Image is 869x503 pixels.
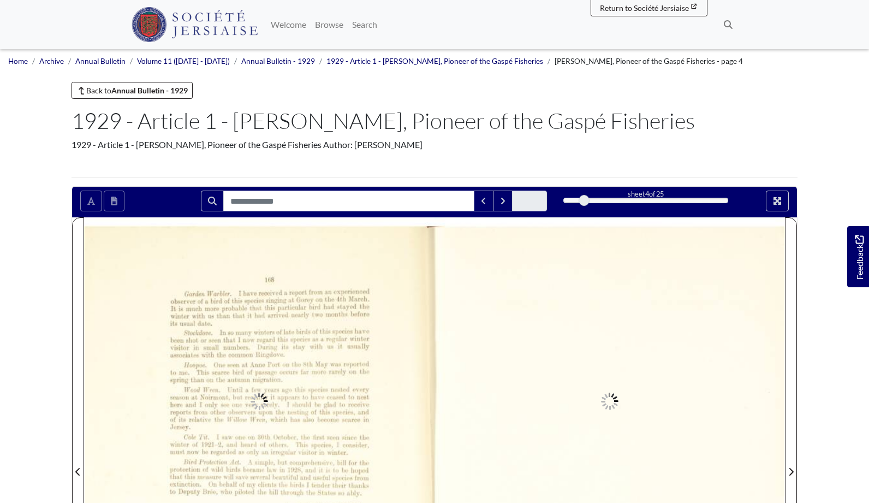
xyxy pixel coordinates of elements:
[326,57,543,66] a: 1929 - Article 1 - [PERSON_NAME], Pioneer of the Gaspé Fisheries
[645,190,649,198] span: 4
[853,235,866,280] span: Feedback
[111,86,188,95] strong: Annual Bulletin - 1929
[600,3,689,13] span: Return to Société Jersiaise
[266,14,311,35] a: Welcome
[563,189,728,199] div: sheet of 25
[847,226,869,287] a: Would you like to provide feedback?
[223,191,474,211] input: Search for
[75,57,126,66] a: Annual Bulletin
[39,57,64,66] a: Archive
[137,57,230,66] a: Volume 11 ([DATE] - [DATE])
[104,191,124,211] button: Open transcription window
[72,82,193,99] a: Back toAnnual Bulletin - 1929
[493,191,513,211] button: Next Match
[201,191,224,211] button: Search
[132,7,258,42] img: Société Jersiaise
[132,4,258,45] a: Société Jersiaise logo
[72,108,797,134] h1: 1929 - Article 1 - [PERSON_NAME], Pioneer of the Gaspé Fisheries
[80,191,102,211] button: Toggle text selection (Alt+T)
[348,14,382,35] a: Search
[241,57,315,66] a: Annual Bulletin - 1929
[474,191,493,211] button: Previous Match
[8,57,28,66] a: Home
[555,57,743,66] span: [PERSON_NAME], Pioneer of the Gaspé Fisheries - page 4
[311,14,348,35] a: Browse
[72,138,797,151] div: 1929 - Article 1 - [PERSON_NAME], Pioneer of the Gaspé Fisheries Author: [PERSON_NAME]
[766,191,789,211] button: Full screen mode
